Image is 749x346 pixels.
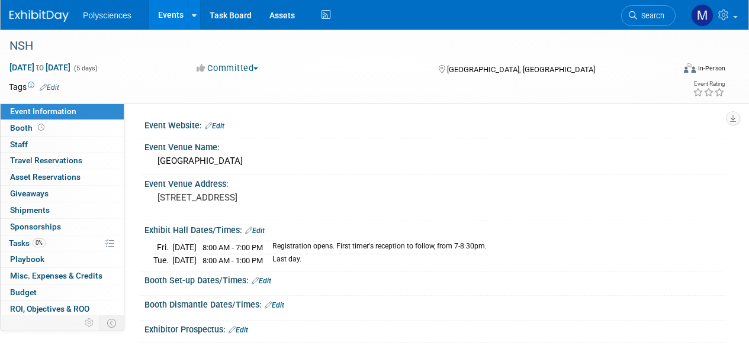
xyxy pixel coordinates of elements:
[9,238,46,248] span: Tasks
[144,138,725,153] div: Event Venue Name:
[1,104,124,119] a: Event Information
[697,64,725,73] div: In-Person
[229,326,248,334] a: Edit
[34,63,46,72] span: to
[172,241,197,254] td: [DATE]
[1,186,124,202] a: Giveaways
[36,123,47,132] span: Booth not reserved yet
[691,4,713,27] img: Marketing Polysciences
[10,156,82,165] span: Travel Reservations
[1,202,124,218] a: Shipments
[265,254,487,267] td: Last day.
[1,169,124,185] a: Asset Reservations
[10,304,89,313] span: ROI, Objectives & ROO
[202,256,263,265] span: 8:00 AM - 1:00 PM
[252,277,271,285] a: Edit
[172,254,197,267] td: [DATE]
[153,254,172,267] td: Tue.
[33,238,46,247] span: 0%
[1,120,124,136] a: Booth
[1,251,124,267] a: Playbook
[73,64,98,72] span: (5 days)
[100,315,124,331] td: Toggle Event Tabs
[1,153,124,169] a: Travel Reservations
[144,175,725,190] div: Event Venue Address:
[621,5,676,26] a: Search
[10,140,28,149] span: Staff
[40,83,59,92] a: Edit
[1,137,124,153] a: Staff
[79,315,100,331] td: Personalize Event Tab Strip
[265,301,284,309] a: Edit
[637,11,664,20] span: Search
[693,81,725,87] div: Event Rating
[192,62,263,75] button: Committed
[1,268,124,284] a: Misc. Expenses & Credits
[144,296,725,311] div: Booth Dismantle Dates/Times:
[1,284,124,300] a: Budget
[9,10,69,22] img: ExhibitDay
[10,106,76,116] span: Event Information
[9,81,59,93] td: Tags
[153,241,172,254] td: Fri.
[621,62,725,79] div: Event Format
[447,65,595,74] span: [GEOGRAPHIC_DATA], [GEOGRAPHIC_DATA]
[9,62,71,73] span: [DATE] [DATE]
[10,172,81,182] span: Asset Reservations
[245,227,265,235] a: Edit
[10,254,44,264] span: Playbook
[1,235,124,251] a: Tasks0%
[144,271,725,287] div: Booth Set-up Dates/Times:
[684,63,696,73] img: Format-Inperson.png
[205,122,224,130] a: Edit
[10,222,61,231] span: Sponsorships
[144,221,725,237] div: Exhibit Hall Dates/Times:
[157,192,374,203] pre: [STREET_ADDRESS]
[1,219,124,235] a: Sponsorships
[144,117,725,132] div: Event Website:
[10,205,50,215] span: Shipments
[1,301,124,317] a: ROI, Objectives & ROO
[202,243,263,252] span: 8:00 AM - 7:00 PM
[265,241,487,254] td: Registration opens. First timer's reception to follow, from 7-8:30pm.
[10,189,49,198] span: Giveaways
[10,287,37,297] span: Budget
[83,11,131,20] span: Polysciences
[153,152,716,170] div: [GEOGRAPHIC_DATA]
[5,35,664,57] div: NSH
[10,123,47,132] span: Booth
[10,271,102,280] span: Misc. Expenses & Credits
[144,321,725,336] div: Exhibitor Prospectus:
